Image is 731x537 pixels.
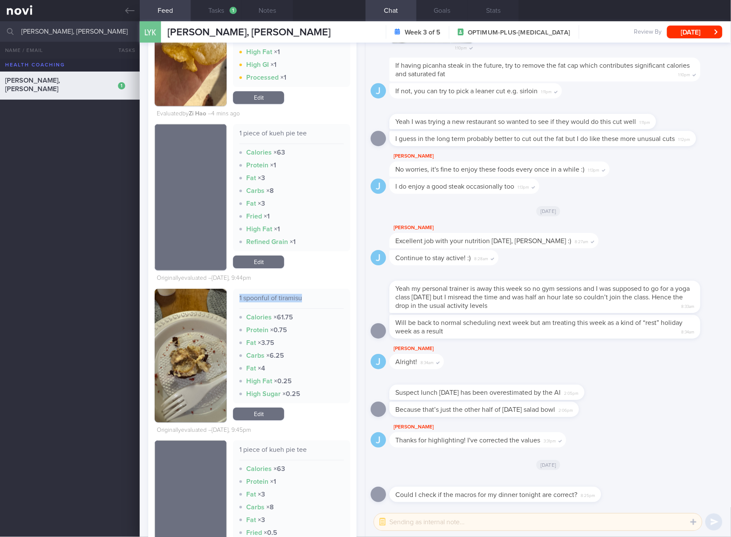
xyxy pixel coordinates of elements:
[395,118,636,125] span: Yeah I was trying a new restaurant so wanted to see if they would do this cut well
[189,111,206,117] strong: Zi Hao
[258,339,274,346] strong: × 3.75
[5,77,60,92] span: [PERSON_NAME], [PERSON_NAME]
[246,327,268,333] strong: Protein
[246,365,256,372] strong: Fat
[395,183,514,190] span: I do enjoy a good steak occasionally too
[371,178,386,194] div: J
[239,445,344,460] div: 1 piece of kueh pie tee
[157,275,251,282] div: Originally evaluated – [DATE], 9:44pm
[230,7,237,14] div: 1
[246,504,265,511] strong: Carbs
[280,74,286,81] strong: × 1
[541,87,552,95] span: 1:11pm
[157,427,251,434] div: Originally evaluated – [DATE], 9:45pm
[246,213,262,220] strong: Fried
[246,529,262,536] strong: Fried
[246,391,281,397] strong: High Sugar
[395,359,417,365] span: Alright!
[246,175,256,181] strong: Fat
[258,200,265,207] strong: × 3
[246,149,272,156] strong: Calories
[258,517,265,523] strong: × 3
[678,70,690,78] span: 1:10pm
[395,491,577,498] span: Could I check if the macros for my dinner tonight are correct?
[138,16,163,49] div: LYK
[246,49,272,55] strong: High Fat
[118,82,125,89] div: 1
[371,83,386,99] div: J
[395,238,571,244] span: Excellent job with your nutrition [DATE], [PERSON_NAME] :)
[468,29,570,37] span: OPTIMUM-PLUS-[MEDICAL_DATA]
[246,238,288,245] strong: Refined Grain
[233,256,284,268] a: Edit
[395,285,690,309] span: Yeah my personal trainer is away this week so no gym sessions and I was supposed to go for a yoga...
[667,26,722,38] button: [DATE]
[270,162,276,169] strong: × 1
[157,110,240,118] div: Evaluated by – 4 mins ago
[258,175,265,181] strong: × 3
[544,436,556,444] span: 3:31pm
[274,378,292,385] strong: × 0.25
[395,166,584,173] span: No worries, it's fine to enjoy these foods every once in a while :)
[395,255,471,261] span: Continue to stay active! :)
[246,226,272,233] strong: High Fat
[395,135,675,142] span: I guess in the long term probably better to cut out the fat but I do like these more unusual cuts
[270,478,276,485] strong: × 1
[246,339,256,346] strong: Fat
[233,408,284,420] a: Edit
[282,391,300,397] strong: × 0.25
[389,151,635,161] div: [PERSON_NAME]
[246,478,268,485] strong: Protein
[246,378,272,385] strong: High Fat
[395,389,561,396] span: Suspect lunch [DATE] has been overestimated by the AI
[271,61,276,68] strong: × 1
[389,344,469,354] div: [PERSON_NAME]
[395,406,555,413] span: Because that’s just the other half of [DATE] salad bowl
[395,88,538,95] span: If not, you can try to pick a leaner cut e.g. sirloin
[681,302,694,310] span: 8:33am
[246,491,256,498] strong: Fat
[239,294,344,309] div: 1 spoonful of tiramisu
[290,238,296,245] strong: × 1
[264,529,277,536] strong: × 0.5
[371,250,386,266] div: J
[246,162,268,169] strong: Protein
[246,187,265,194] strong: Carbs
[389,223,624,233] div: [PERSON_NAME]
[634,29,662,36] span: Review By
[681,327,694,335] span: 8:34am
[239,129,344,144] div: 1 piece of kueh pie tee
[266,187,274,194] strong: × 8
[588,165,599,173] span: 1:13pm
[155,124,227,270] img: 1 piece of kueh pie tee
[274,226,280,233] strong: × 1
[155,289,227,422] img: 1 spoonful of tiramisu
[273,465,285,472] strong: × 63
[106,42,140,59] button: Tasks
[395,319,682,335] span: Will be back to normal scheduling next week but am treating this week as a kind of “rest” holiday...
[389,422,592,432] div: [PERSON_NAME]
[420,358,434,366] span: 8:34am
[274,49,280,55] strong: × 1
[639,118,650,126] span: 1:11pm
[564,388,578,396] span: 2:05pm
[264,213,270,220] strong: × 1
[246,314,272,321] strong: Calories
[405,28,440,37] strong: Week 3 of 5
[258,491,265,498] strong: × 3
[273,149,285,156] strong: × 63
[371,432,386,448] div: J
[474,254,488,262] span: 8:28am
[536,206,561,216] span: [DATE]
[266,352,284,359] strong: × 6.25
[246,74,279,81] strong: Processed
[266,504,274,511] strong: × 8
[371,354,386,370] div: J
[233,91,284,104] a: Edit
[536,460,561,470] span: [DATE]
[395,62,690,78] span: If having picanha steak in the future, try to remove the fat cap which contributes significant ca...
[455,43,467,51] span: 1:10pm
[246,61,269,68] strong: High GI
[246,352,265,359] strong: Carbs
[395,437,540,444] span: Thanks for highlighting! I've corrected the values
